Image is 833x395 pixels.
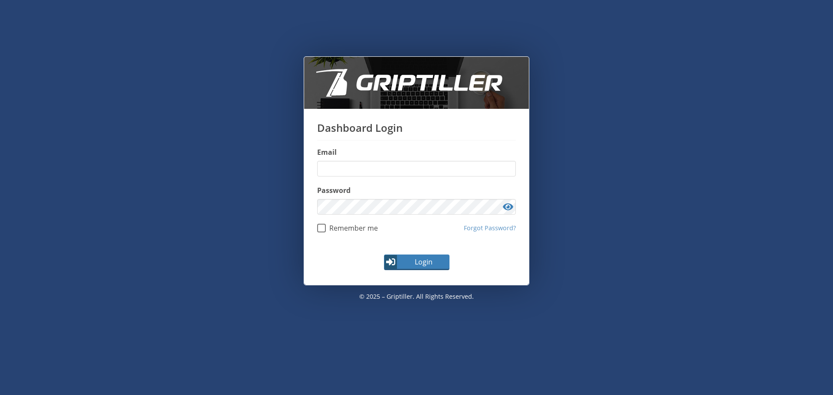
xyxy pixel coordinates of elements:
[317,122,516,140] h1: Dashboard Login
[317,185,516,196] label: Password
[304,285,529,308] p: © 2025 – Griptiller. All rights reserved.
[398,257,449,267] span: Login
[384,255,449,270] button: Login
[326,224,378,232] span: Remember me
[464,223,516,233] a: Forgot Password?
[317,147,516,157] label: Email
